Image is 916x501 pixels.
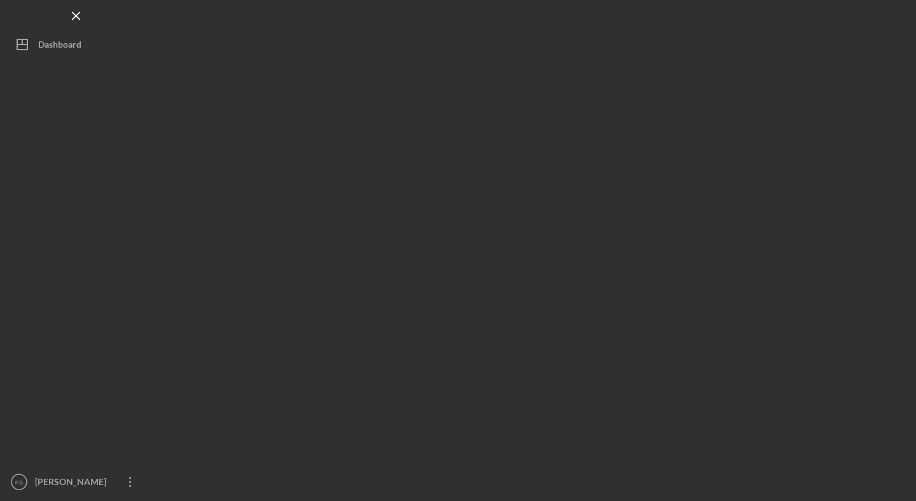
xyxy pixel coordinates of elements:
[15,479,23,486] text: FS
[32,469,114,498] div: [PERSON_NAME]
[6,469,146,495] button: FS[PERSON_NAME]
[38,32,81,60] div: Dashboard
[6,32,146,57] button: Dashboard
